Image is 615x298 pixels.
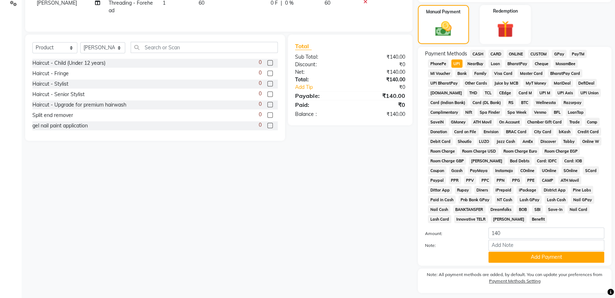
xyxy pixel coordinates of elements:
[470,50,485,58] span: CASH
[469,157,505,165] span: [PERSON_NAME]
[488,205,514,213] span: Dreamfolks
[578,89,601,97] span: UPI Union
[456,137,474,145] span: Shoutlo
[525,118,564,126] span: Chamber Gift Card
[350,61,411,68] div: ₹0
[528,50,549,58] span: CUSTOM
[428,147,457,155] span: Room Charge
[532,59,551,68] span: Cheque
[451,59,462,68] span: UPI
[360,83,411,91] div: ₹0
[492,69,515,77] span: Visa Card
[505,108,529,116] span: Spa Week
[523,79,548,87] span: MyT Money
[532,127,553,136] span: City Card
[517,69,545,77] span: Master Card
[472,69,489,77] span: Family
[259,69,262,77] span: 0
[539,166,559,175] span: UOnline
[290,91,350,100] div: Payable:
[566,108,586,116] span: LoanTap
[505,59,529,68] span: BharatPay
[290,83,360,91] a: Add Tip
[32,112,73,119] div: Split end remover
[493,166,515,175] span: Instamojo
[489,278,540,284] label: Payment Methods Setting
[430,19,456,38] img: _cash.svg
[467,89,480,97] span: THD
[479,176,491,184] span: PPC
[503,127,529,136] span: BRAC Card
[491,215,527,223] span: [PERSON_NAME]
[428,118,446,126] span: SaveIN
[350,68,411,76] div: ₹140.00
[492,79,521,87] span: Juice by MCB
[32,91,85,98] div: Haircut - Senior Stylist
[544,195,568,204] span: Lash Cash
[350,91,411,100] div: ₹140.00
[290,76,350,83] div: Total:
[471,118,494,126] span: ATH Movil
[517,195,542,204] span: Lash GPay
[32,122,88,130] div: gel nail paint application
[350,100,411,109] div: ₹0
[460,147,498,155] span: Room Charge USD
[567,118,582,126] span: Trade
[295,42,312,50] span: Total
[506,98,516,107] span: RS
[463,108,475,116] span: Nift
[569,50,587,58] span: PayTM
[553,59,578,68] span: MosamBee
[488,227,604,239] input: Amount
[32,70,69,77] div: Haircut - Fringe
[428,137,453,145] span: Debit Card
[571,195,594,204] span: Nail GPay
[468,166,490,175] span: PayMaya
[533,98,558,107] span: Wellnessta
[575,127,601,136] span: Credit Card
[454,215,488,223] span: Innovative TELR
[510,176,522,184] span: PPG
[561,98,584,107] span: Razorpay
[350,76,411,83] div: ₹140.00
[508,157,532,165] span: Bad Debts
[542,147,580,155] span: Room Charge EGP
[428,59,448,68] span: PhonePe
[32,80,68,88] div: Haircut - Stylist
[525,176,537,184] span: PPE
[481,127,501,136] span: Envision
[541,186,568,194] span: District App
[32,101,126,109] div: Haircut - Upgrade for premium hairwash
[497,118,522,126] span: On Account
[428,195,456,204] span: Paid in Cash
[520,137,535,145] span: AmEx
[580,137,601,145] span: Online W
[558,176,581,184] span: ATH Movil
[551,79,573,87] span: MariDeal
[497,89,513,97] span: CEdge
[488,252,604,263] button: Add Payment
[428,186,452,194] span: Dittor App
[131,42,278,53] input: Search or Scan
[428,89,464,97] span: [DOMAIN_NAME]
[538,137,558,145] span: Discover
[532,108,548,116] span: Venmo
[350,53,411,61] div: ₹140.00
[425,50,467,58] span: Payment Methods
[259,90,262,98] span: 0
[259,80,262,87] span: 0
[552,50,566,58] span: GPay
[539,176,555,184] span: CAMP
[420,242,483,249] label: Note:
[507,50,525,58] span: ONLINE
[488,59,502,68] span: Loan
[428,205,450,213] span: Nail Cash
[428,69,452,77] span: MI Voucher
[428,157,466,165] span: Room Charge GBP
[518,166,537,175] span: COnline
[449,118,468,126] span: GMoney
[494,176,507,184] span: PPN
[551,108,563,116] span: BFL
[516,205,529,213] span: BOB
[474,186,490,194] span: Diners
